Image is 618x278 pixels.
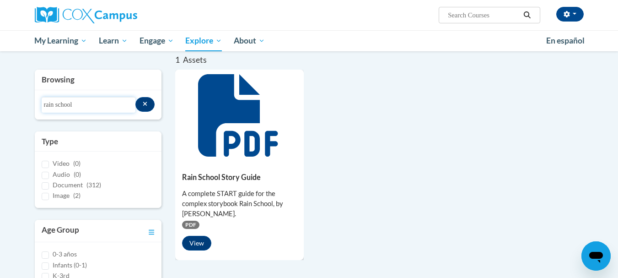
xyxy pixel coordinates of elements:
[546,36,585,45] span: En español
[182,221,199,229] span: PDF
[53,170,70,178] span: Audio
[540,31,591,50] a: En español
[53,249,77,259] label: 0-3 años
[35,7,137,23] img: Cox Campus
[185,35,222,46] span: Explore
[135,97,155,112] button: Search resources
[42,97,135,113] input: Search resources
[234,35,265,46] span: About
[29,30,93,51] a: My Learning
[42,224,79,237] h3: Age Group
[581,241,611,271] iframe: Button to launch messaging window
[182,173,297,181] h5: Rain School Story Guide
[140,35,174,46] span: Engage
[42,136,155,147] h3: Type
[134,30,180,51] a: Engage
[99,35,128,46] span: Learn
[447,10,520,21] input: Search Courses
[183,55,207,65] span: Assets
[86,181,101,189] span: (312)
[175,55,180,65] span: 1
[182,189,297,219] div: A complete START guide for the complex storybook Rain School, by [PERSON_NAME].
[556,7,584,22] button: Account Settings
[53,181,83,189] span: Document
[73,159,81,167] span: (0)
[35,7,209,23] a: Cox Campus
[73,191,81,199] span: (2)
[53,159,70,167] span: Video
[42,74,155,85] h3: Browsing
[53,260,87,270] label: Infants (0-1)
[93,30,134,51] a: Learn
[21,30,597,51] div: Main menu
[228,30,271,51] a: About
[149,224,155,237] a: Toggle collapse
[520,10,534,21] button: Search
[53,191,70,199] span: Image
[74,170,81,178] span: (0)
[182,236,211,251] button: View
[179,30,228,51] a: Explore
[34,35,87,46] span: My Learning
